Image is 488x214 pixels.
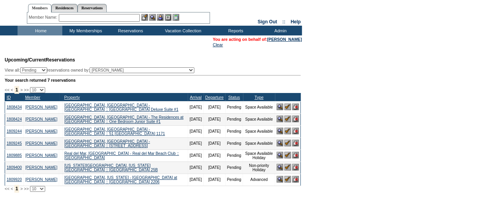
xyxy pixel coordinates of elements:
a: Real del Mar, [GEOGRAPHIC_DATA] - Real del Mar Beach Club :: [GEOGRAPHIC_DATA] [64,151,179,160]
img: Confirm Reservation [284,128,291,134]
a: Clear [213,42,223,47]
img: View Reservation [277,164,283,170]
span: Reservations [5,57,75,63]
img: Confirm Reservation [284,116,291,122]
td: [DATE] [204,125,225,137]
td: Space Available [243,125,275,137]
td: [DATE] [204,101,225,113]
span: > [20,186,23,191]
td: [DATE] [204,113,225,125]
a: 1809244 [7,129,22,133]
img: Cancel Reservation [292,103,299,110]
td: [DATE] [188,137,203,149]
img: Cancel Reservation [292,164,299,170]
a: [PERSON_NAME] [25,141,57,146]
a: Departure [205,95,224,100]
td: [DATE] [204,149,225,161]
span: < [11,186,13,191]
td: Space Available [243,101,275,113]
td: Pending [225,149,243,161]
img: Reservations [165,14,171,21]
img: View Reservation [277,116,283,122]
span: << [5,88,9,92]
td: [DATE] [188,149,203,161]
a: 1809400 [7,165,22,170]
img: View Reservation [277,176,283,182]
td: Space Available [243,113,275,125]
img: View Reservation [277,128,283,134]
a: Residences [51,4,78,12]
td: Pending [225,137,243,149]
a: Reservations [78,4,107,12]
div: Your search returned 7 reservations [5,78,301,82]
a: [GEOGRAPHIC_DATA], [US_STATE] - [GEOGRAPHIC_DATA] at [GEOGRAPHIC_DATA] :: [GEOGRAPHIC_DATA] 2206 [64,175,177,184]
a: [GEOGRAPHIC_DATA], [GEOGRAPHIC_DATA] - [GEOGRAPHIC_DATA] :: [GEOGRAPHIC_DATA] Deluxe Suite #1 [64,103,178,112]
td: [DATE] [188,101,203,113]
a: 1809245 [7,141,22,146]
a: Arrival [190,95,201,100]
td: [DATE] [204,174,225,186]
a: [PERSON_NAME] [25,177,57,182]
div: View all: reservations owned by: [5,67,198,73]
span: >> [24,186,28,191]
img: Cancel Reservation [292,128,299,134]
a: [GEOGRAPHIC_DATA], [GEOGRAPHIC_DATA] - [GEOGRAPHIC_DATA] :: 51 [GEOGRAPHIC_DATA] 1171 [64,127,165,136]
a: [GEOGRAPHIC_DATA], [GEOGRAPHIC_DATA] - [GEOGRAPHIC_DATA] :: [STREET_ADDRESS] [64,139,150,148]
a: [PERSON_NAME] [25,165,57,170]
img: b_calculator.gif [173,14,179,21]
td: Pending [225,174,243,186]
a: 1809885 [7,153,22,158]
img: View Reservation [277,152,283,158]
td: [DATE] [204,137,225,149]
td: Reservations [107,26,152,35]
a: Sign Out [257,19,277,25]
a: [PERSON_NAME] [25,129,57,133]
span: < [11,88,13,92]
td: My Memberships [62,26,107,35]
a: Members [28,4,52,12]
img: View Reservation [277,140,283,146]
img: View Reservation [277,103,283,110]
span: :: [282,19,285,25]
img: Confirm Reservation [284,176,291,182]
img: Cancel Reservation [292,152,299,158]
a: Help [291,19,301,25]
td: Non-priority Holiday [243,161,275,174]
td: Advanced [243,174,275,186]
span: >> [24,88,28,92]
td: [DATE] [188,125,203,137]
img: Confirm Reservation [284,152,291,158]
span: Upcoming/Current [5,57,46,63]
img: Confirm Reservation [284,140,291,146]
img: Confirm Reservation [284,164,291,170]
span: << [5,186,9,191]
div: Member Name: [29,14,59,21]
span: You are acting on behalf of: [213,37,302,42]
a: [GEOGRAPHIC_DATA], [GEOGRAPHIC_DATA] - The Residences at [GEOGRAPHIC_DATA] :: One Bedroom Junior ... [64,115,183,124]
td: Admin [257,26,302,35]
a: 1808424 [7,117,22,121]
img: Impersonate [157,14,164,21]
a: 1808434 [7,105,22,109]
td: Reports [212,26,257,35]
td: Space Available [243,137,275,149]
a: [PERSON_NAME] [25,117,57,121]
span: 1 [14,86,19,94]
img: Confirm Reservation [284,103,291,110]
a: ID [7,95,11,100]
td: [DATE] [188,113,203,125]
td: Pending [225,125,243,137]
img: Cancel Reservation [292,176,299,182]
a: [PERSON_NAME] [25,153,57,158]
span: > [20,88,23,92]
td: [DATE] [188,174,203,186]
a: Type [254,95,263,100]
td: Home [18,26,62,35]
a: 1809920 [7,177,22,182]
td: [DATE] [204,161,225,174]
td: Vacation Collection [152,26,212,35]
img: Cancel Reservation [292,140,299,146]
td: Pending [225,113,243,125]
a: Member [25,95,40,100]
img: View [149,14,156,21]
